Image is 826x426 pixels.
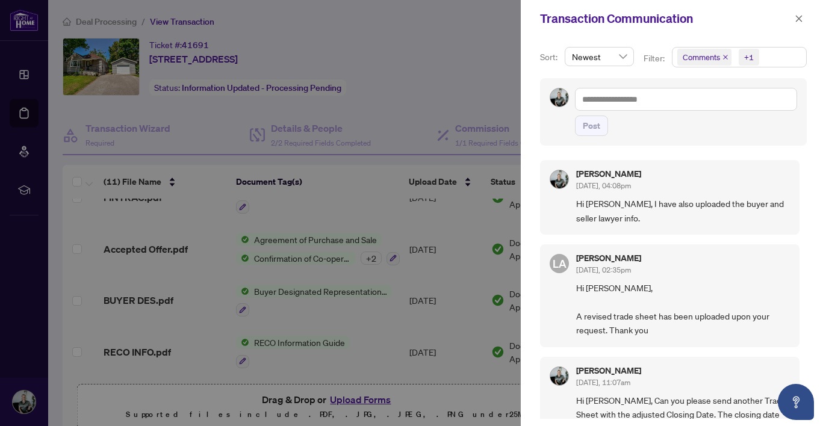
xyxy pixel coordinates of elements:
span: [DATE], 04:08pm [576,181,631,190]
img: Profile Icon [550,367,568,385]
span: Comments [677,49,731,66]
button: Post [575,116,608,136]
span: Comments [683,51,720,63]
span: LA [553,255,567,272]
img: Profile Icon [550,88,568,106]
h5: [PERSON_NAME] [576,366,641,375]
div: +1 [744,51,754,63]
span: [DATE], 02:35pm [576,265,631,274]
p: Sort: [540,51,560,64]
span: close [795,14,803,23]
p: Filter: [644,52,666,65]
span: [DATE], 11:07am [576,378,630,387]
img: Profile Icon [550,170,568,188]
span: Newest [572,48,627,66]
div: Transaction Communication [540,10,791,28]
span: close [722,54,728,60]
button: Open asap [778,384,814,420]
span: Hi [PERSON_NAME], A revised trade sheet has been uploaded upon your request. Thank you [576,281,790,338]
h5: [PERSON_NAME] [576,254,641,262]
h5: [PERSON_NAME] [576,170,641,178]
span: Hi [PERSON_NAME], I have also uploaded the buyer and seller lawyer info. [576,197,790,225]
